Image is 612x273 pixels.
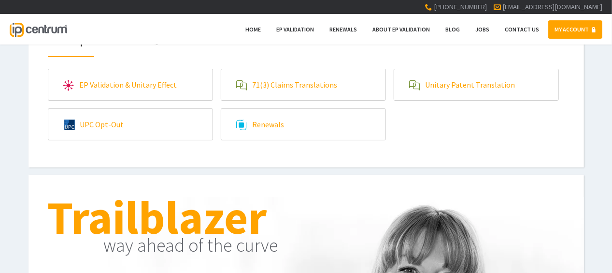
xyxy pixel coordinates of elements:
[475,26,489,33] span: Jobs
[48,69,213,100] a: EP Validation & Unitary Effect
[48,109,213,140] a: UPC Opt-Out
[502,2,602,11] a: [EMAIL_ADDRESS][DOMAIN_NAME]
[239,20,267,39] a: Home
[245,26,261,33] span: Home
[548,20,602,39] a: MY ACCOUNT
[469,20,496,39] a: Jobs
[366,20,436,39] a: About EP Validation
[439,20,466,39] a: Blog
[394,69,558,100] a: Unitary Patent Translation
[221,109,385,140] a: Renewals
[276,26,314,33] span: EP Validation
[323,20,363,39] a: Renewals
[505,26,539,33] span: Contact Us
[445,26,460,33] span: Blog
[10,14,67,45] a: IP Centrum
[221,69,385,100] a: 71(3) Claims Translations
[498,20,545,39] a: Contact Us
[434,2,487,11] span: [PHONE_NUMBER]
[270,20,320,39] a: EP Validation
[372,26,430,33] span: About EP Validation
[329,26,357,33] span: Renewals
[64,120,75,130] img: upc.svg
